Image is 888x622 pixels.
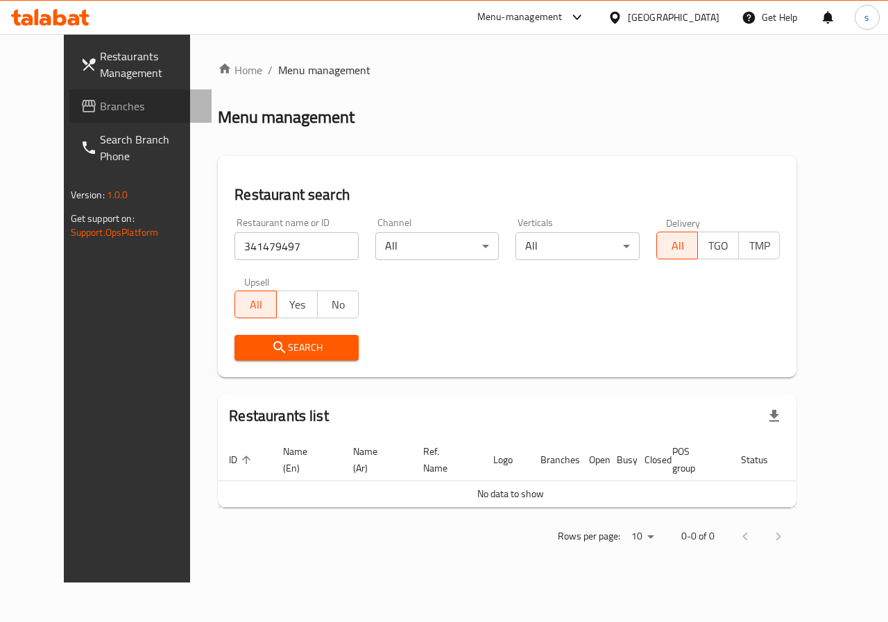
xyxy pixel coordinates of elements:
[107,186,128,204] span: 1.0.0
[663,236,692,256] span: All
[626,526,659,547] div: Rows per page:
[672,443,713,476] span: POS group
[423,443,466,476] span: Ref. Name
[229,406,328,426] h2: Restaurants list
[234,291,276,318] button: All
[741,451,786,468] span: Status
[738,232,780,259] button: TMP
[323,295,353,315] span: No
[681,528,715,545] p: 0-0 of 0
[758,399,791,433] div: Export file
[283,443,325,476] span: Name (En)
[558,528,620,545] p: Rows per page:
[218,62,796,78] nav: breadcrumb
[317,291,359,318] button: No
[515,232,640,260] div: All
[71,209,135,227] span: Get support on:
[100,131,201,164] span: Search Branch Phone
[703,236,733,256] span: TGO
[628,10,719,25] div: [GEOGRAPHIC_DATA]
[71,223,159,241] a: Support.OpsPlatform
[100,48,201,81] span: Restaurants Management
[218,439,851,508] table: enhanced table
[246,339,348,356] span: Search
[276,291,318,318] button: Yes
[864,10,869,25] span: s
[234,335,359,361] button: Search
[606,439,633,481] th: Busy
[529,439,578,481] th: Branches
[375,232,499,260] div: All
[241,295,271,315] span: All
[69,40,212,89] a: Restaurants Management
[578,439,606,481] th: Open
[268,62,273,78] li: /
[477,485,544,503] span: No data to show
[69,89,212,123] a: Branches
[229,451,255,468] span: ID
[477,9,563,26] div: Menu-management
[278,62,370,78] span: Menu management
[282,295,312,315] span: Yes
[633,439,661,481] th: Closed
[100,98,201,114] span: Branches
[697,232,739,259] button: TGO
[244,277,270,286] label: Upsell
[71,186,105,204] span: Version:
[656,232,698,259] button: All
[69,123,212,173] a: Search Branch Phone
[666,218,701,227] label: Delivery
[218,62,262,78] a: Home
[234,232,359,260] input: Search for restaurant name or ID..
[744,236,774,256] span: TMP
[353,443,395,476] span: Name (Ar)
[218,106,355,128] h2: Menu management
[234,184,780,205] h2: Restaurant search
[482,439,529,481] th: Logo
